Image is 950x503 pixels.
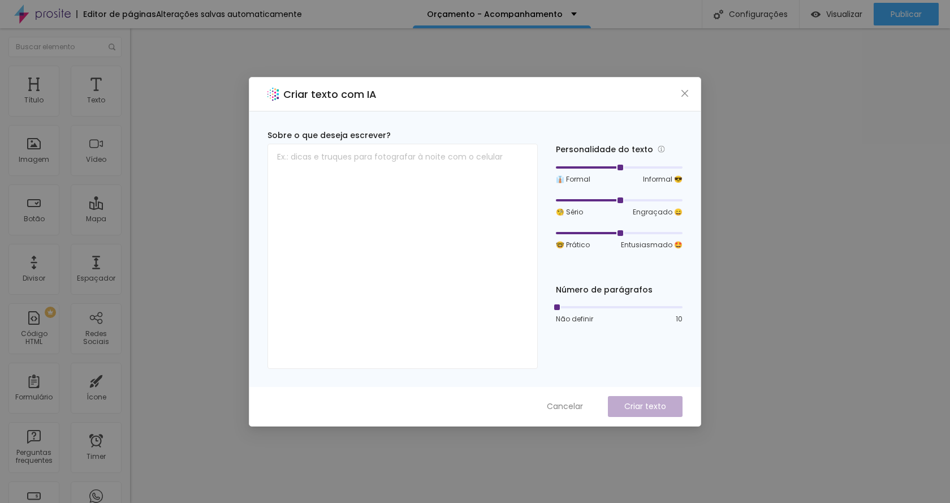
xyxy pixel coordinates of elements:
[74,330,118,346] div: Redes Sociais
[15,393,53,401] div: Formulário
[826,10,862,19] span: Visualizar
[621,240,683,250] span: Entusiasmado 🤩
[556,284,683,296] div: Número de parágrafos
[24,215,45,223] div: Botão
[556,174,590,184] span: 👔 Formal
[267,130,538,141] div: Sobre o que deseja escrever?
[427,10,563,18] p: Orçamento - Acompanhamento
[556,314,593,324] span: Não definir
[24,96,44,104] div: Título
[76,10,156,18] div: Editor de páginas
[679,87,691,99] button: Close
[87,96,105,104] div: Texto
[77,274,115,282] div: Espaçador
[874,3,939,25] button: Publicar
[86,156,106,164] div: Vídeo
[11,330,56,346] div: Código HTML
[19,156,49,164] div: Imagem
[714,10,723,19] img: Icone
[86,215,106,223] div: Mapa
[283,87,377,102] h2: Criar texto com IA
[23,274,45,282] div: Divisor
[130,28,950,503] iframe: Editor
[800,3,874,25] button: Visualizar
[891,10,922,19] span: Publicar
[547,401,583,412] span: Cancelar
[676,314,683,324] span: 10
[633,207,683,217] span: Engraçado 😄
[643,174,683,184] span: Informal 😎
[811,10,821,19] img: view-1.svg
[536,396,594,417] button: Cancelar
[87,393,106,401] div: Ícone
[608,396,683,417] button: Criar texto
[556,240,590,250] span: 🤓 Prático
[109,44,115,50] img: Icone
[87,453,106,461] div: Timer
[680,89,689,98] span: close
[556,207,583,217] span: 🧐 Sério
[11,449,56,465] div: Perguntas frequentes
[8,37,122,57] input: Buscar elemento
[156,10,302,18] div: Alterações salvas automaticamente
[556,143,683,156] div: Personalidade do texto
